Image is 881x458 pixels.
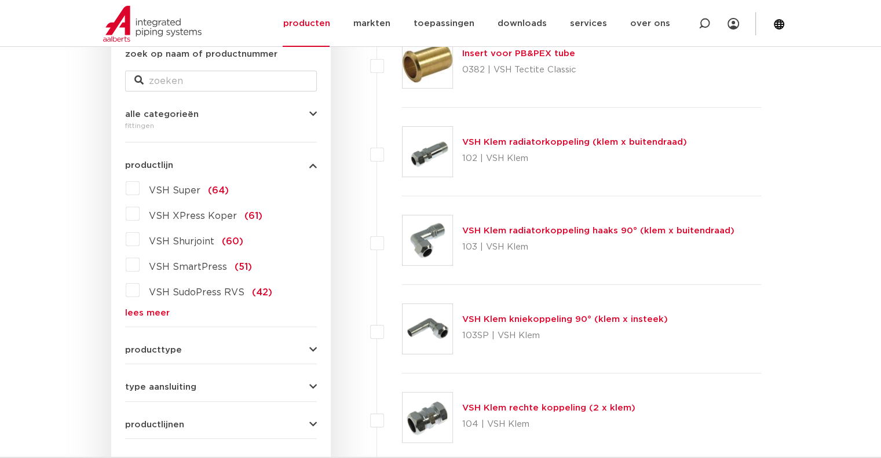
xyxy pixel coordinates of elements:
span: alle categorieën [125,110,199,119]
span: (60) [222,237,243,246]
img: Thumbnail for VSH Klem rechte koppeling (2 x klem) [403,393,452,442]
label: zoek op naam of productnummer [125,47,277,61]
a: VSH Klem radiatorkoppeling haaks 90° (klem x buitendraad) [462,226,734,235]
span: VSH SudoPress RVS [149,288,244,297]
p: 102 | VSH Klem [462,149,687,168]
span: producttype [125,346,182,354]
p: 0382 | VSH Tectite Classic [462,61,576,79]
p: 103 | VSH Klem [462,238,734,257]
span: (61) [244,211,262,221]
button: productlijnen [125,420,317,429]
span: productlijn [125,161,173,170]
a: VSH Klem radiatorkoppeling (klem x buitendraad) [462,138,687,146]
img: Thumbnail for VSH Klem radiatorkoppeling (klem x buitendraad) [403,127,452,177]
a: Insert voor PB&PEX tube [462,49,575,58]
img: Thumbnail for Insert voor PB&PEX tube [403,38,452,88]
img: Thumbnail for VSH Klem kniekoppeling 90° (klem x insteek) [403,304,452,354]
p: 103SP | VSH Klem [462,327,668,345]
span: productlijnen [125,420,184,429]
img: Thumbnail for VSH Klem radiatorkoppeling haaks 90° (klem x buitendraad) [403,215,452,265]
button: alle categorieën [125,110,317,119]
span: (64) [208,186,229,195]
div: fittingen [125,119,317,133]
span: VSH SmartPress [149,262,227,272]
span: (42) [252,288,272,297]
a: VSH Klem kniekoppeling 90° (klem x insteek) [462,315,668,324]
button: type aansluiting [125,383,317,391]
a: lees meer [125,309,317,317]
a: VSH Klem rechte koppeling (2 x klem) [462,404,635,412]
span: (51) [235,262,252,272]
span: VSH Shurjoint [149,237,214,246]
span: VSH XPress Koper [149,211,237,221]
span: type aansluiting [125,383,196,391]
p: 104 | VSH Klem [462,415,635,434]
button: producttype [125,346,317,354]
span: VSH Super [149,186,200,195]
button: productlijn [125,161,317,170]
input: zoeken [125,71,317,91]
